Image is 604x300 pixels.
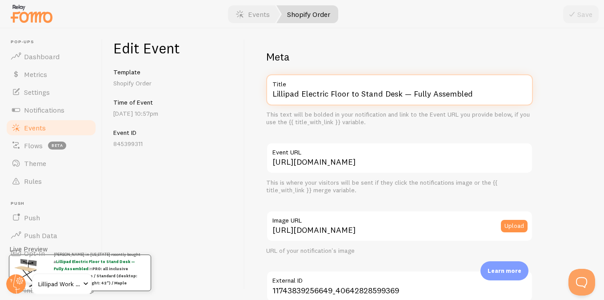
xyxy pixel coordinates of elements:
div: This is where your visitors will be sent if they click the notifications image or the {{ title_wi... [266,179,533,195]
h1: Edit Event [113,39,234,57]
span: Dashboard [24,52,60,61]
a: Metrics [5,65,97,83]
span: Push [24,213,40,222]
span: beta [48,142,66,150]
h5: Event ID [113,129,234,137]
a: Notifications [5,101,97,119]
p: 845399311 [113,139,234,148]
img: fomo-relay-logo-orange.svg [9,2,54,25]
a: Push [5,209,97,227]
a: Opt-In [5,244,97,262]
div: URL of your notification's image [266,247,533,255]
button: Upload [501,220,528,232]
span: Opt-In [24,249,45,258]
span: Settings [24,88,50,97]
span: Push [11,201,97,207]
span: Metrics [24,70,47,79]
a: Events [5,119,97,137]
span: Lillipad Work Solutions [38,279,80,289]
label: Event URL [266,142,533,158]
label: Image URL [266,211,533,226]
p: Learn more [488,267,521,275]
span: Events [24,123,46,132]
a: Theme [5,154,97,172]
span: Rules [24,177,42,186]
a: Flows beta [5,137,97,154]
span: Theme [24,159,46,168]
a: Dashboard [5,48,97,65]
h2: Meta [266,50,533,64]
div: This text will be bolded in your notification and link to the Event URL you provide below, if you... [266,111,533,126]
iframe: Help Scout Beacon - Open [568,269,595,296]
a: Settings [5,83,97,101]
a: Push Data [5,227,97,244]
span: Push Data [24,231,57,240]
label: External ID [266,271,533,286]
a: Lillipad Work Solutions [32,273,92,295]
p: [DATE] 10:57pm [113,109,234,118]
span: Flows [24,141,43,150]
span: Notifications [24,105,64,114]
label: Title [266,74,533,89]
span: Pop-ups [11,39,97,45]
p: Shopify Order [113,79,234,88]
h5: Time of Event [113,98,234,106]
a: Rules [5,172,97,190]
h5: Template [113,68,234,76]
div: Learn more [480,261,528,280]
